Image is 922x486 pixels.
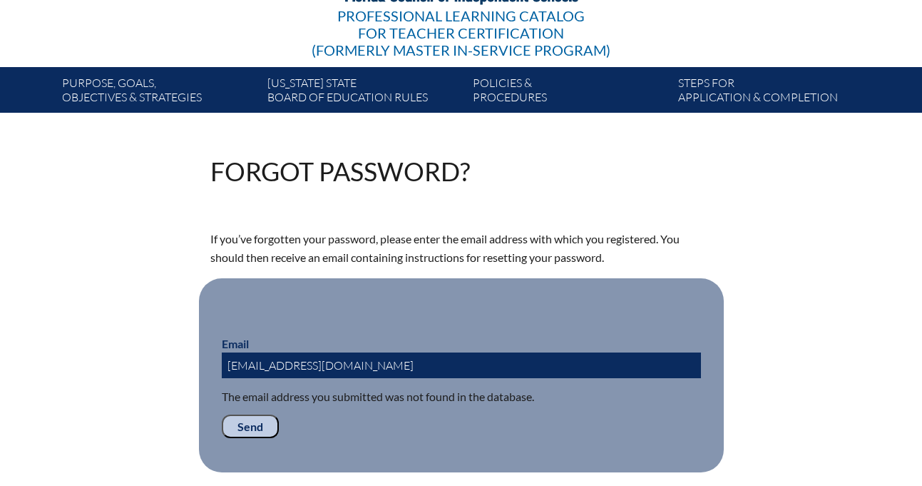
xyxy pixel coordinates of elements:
[222,337,249,350] label: Email
[358,24,564,41] span: for Teacher Certification
[312,7,610,59] div: Professional Learning Catalog (formerly Master In-service Program)
[467,73,672,113] a: Policies &Procedures
[222,415,279,439] input: Send
[210,158,470,184] h1: Forgot password?
[199,278,724,473] fieldset: The email address you submitted was not found in the database.
[210,230,712,267] p: If you’ve forgotten your password, please enter the email address with which you registered. You ...
[56,73,262,113] a: Purpose, goals,objectives & strategies
[672,73,878,113] a: Steps forapplication & completion
[262,73,467,113] a: [US_STATE] StateBoard of Education rules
